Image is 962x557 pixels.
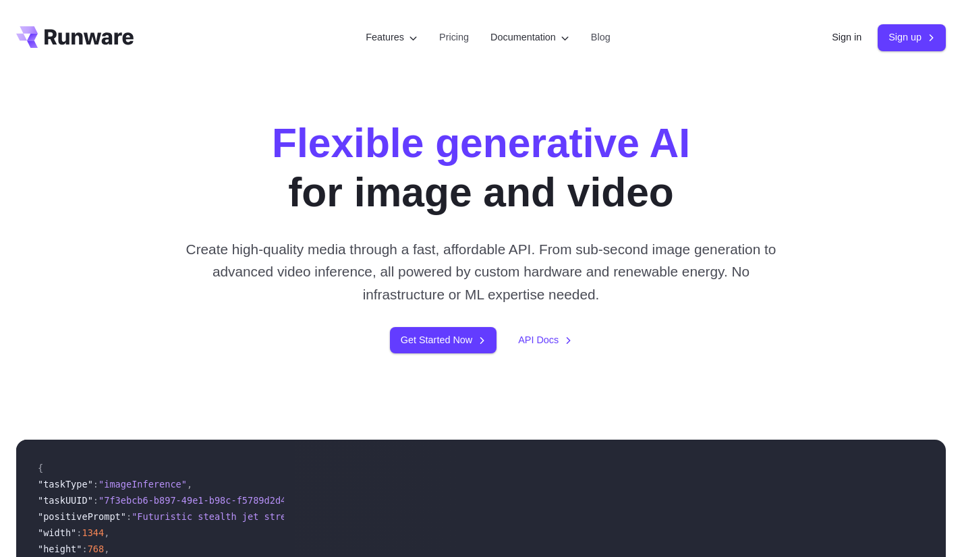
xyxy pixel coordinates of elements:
strong: Flexible generative AI [272,120,690,166]
label: Features [366,30,418,45]
span: , [187,479,192,490]
a: Sign in [832,30,861,45]
span: 768 [88,544,105,554]
span: 1344 [82,527,104,538]
p: Create high-quality media through a fast, affordable API. From sub-second image generation to adv... [183,238,779,305]
span: "height" [38,544,82,554]
span: : [93,495,98,506]
span: "imageInference" [98,479,187,490]
span: "taskUUID" [38,495,93,506]
span: : [76,527,82,538]
span: { [38,463,43,473]
label: Documentation [490,30,569,45]
span: : [93,479,98,490]
a: Go to / [16,26,134,48]
span: "taskType" [38,479,93,490]
a: API Docs [518,332,572,348]
span: : [82,544,87,554]
span: "Futuristic stealth jet streaking through a neon-lit cityscape with glowing purple exhaust" [132,511,634,522]
span: , [104,544,109,554]
span: : [126,511,132,522]
a: Sign up [878,24,946,51]
a: Pricing [439,30,469,45]
span: "7f3ebcb6-b897-49e1-b98c-f5789d2d40d7" [98,495,308,506]
span: "positivePrompt" [38,511,126,522]
a: Blog [591,30,611,45]
span: , [104,527,109,538]
h1: for image and video [272,119,690,216]
a: Get Started Now [390,327,497,353]
span: "width" [38,527,76,538]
